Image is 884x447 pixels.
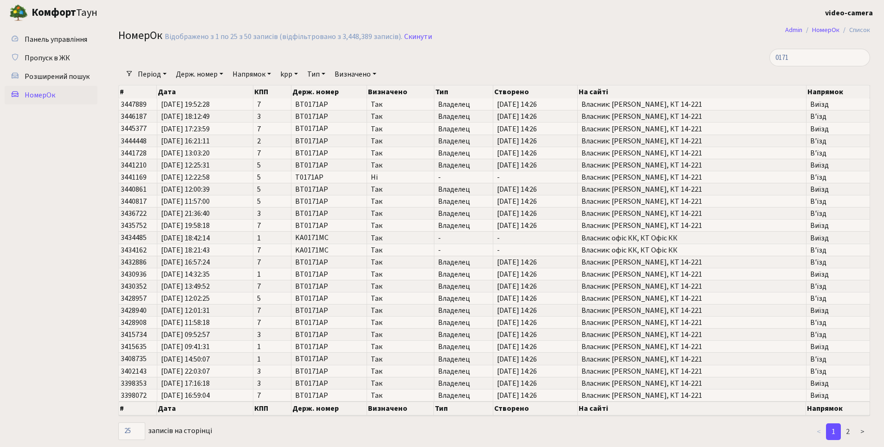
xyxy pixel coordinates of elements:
span: [DATE] 19:58:18 [161,222,249,229]
span: Так [371,113,430,120]
th: Напрямок [806,402,870,415]
span: 7 [257,319,287,326]
span: BT0171AP [295,124,328,134]
span: [DATE] 16:21:11 [161,137,249,145]
th: Дата [157,85,253,98]
a: Розширений пошук [5,67,97,86]
span: Так [371,271,430,278]
span: Розширений пошук [25,71,90,82]
span: 3441210 [121,160,147,170]
span: Пропуск в ЖК [25,53,70,63]
span: Владелец [438,222,489,229]
span: [DATE] 14:26 [497,101,574,108]
span: 7 [257,283,287,290]
span: [DATE] 12:25:31 [161,162,249,169]
span: [DATE] 11:57:00 [161,198,249,205]
a: 1 [826,423,841,440]
a: video-camera [825,7,873,19]
span: [DATE] 14:26 [497,392,574,399]
span: Власник: [PERSON_NAME], КТ 14-221 [581,137,802,145]
span: 3408735 [121,354,147,364]
span: [DATE] 14:26 [497,137,574,145]
span: BT0171AP [295,111,328,122]
span: BT0171AP [295,99,328,110]
span: 3430352 [121,281,147,292]
a: Тип [303,66,329,82]
span: [DATE] 18:12:49 [161,113,249,120]
span: Так [371,368,430,375]
span: В'їзд [810,149,866,157]
a: > [855,423,870,440]
span: [DATE] 14:26 [497,307,574,314]
span: [DATE] 14:26 [497,113,574,120]
span: 3432886 [121,257,147,267]
span: Так [371,356,430,363]
span: Владелец [438,380,489,387]
span: Панель управління [25,34,87,45]
span: Власник: [PERSON_NAME], КТ 14-221 [581,149,802,157]
span: 7 [257,259,287,266]
span: В'їзд [810,356,866,363]
th: Напрямок [807,85,870,98]
span: 3434485 [121,233,147,243]
span: 3441728 [121,148,147,158]
span: НомерОк [118,27,162,44]
span: Так [371,319,430,326]
span: 7 [257,307,287,314]
span: В'їзд [810,198,866,205]
span: BT0171AP [295,148,328,158]
span: BT0171AP [295,184,328,194]
span: BT0171AP [295,196,328,207]
span: Владелец [438,343,489,350]
th: Визначено [367,85,434,98]
span: 7 [257,149,287,157]
span: Виїзд [810,343,866,350]
span: 3428908 [121,317,147,328]
th: Держ. номер [291,402,368,415]
span: В'їзд [810,259,866,266]
span: [DATE] 14:26 [497,149,574,157]
span: Владелец [438,162,489,169]
span: 3 [257,380,287,387]
span: 3436722 [121,208,147,219]
span: BT0171AP [295,220,328,231]
span: Власник: [PERSON_NAME], КТ 14-221 [581,295,802,302]
span: Власник: [PERSON_NAME], КТ 14-221 [581,259,802,266]
span: - [438,246,489,254]
span: Так [371,380,430,387]
span: 3441169 [121,172,147,182]
span: В'їзд [810,331,866,338]
span: [DATE] 14:26 [497,319,574,326]
span: Владелец [438,149,489,157]
span: Владелец [438,331,489,338]
span: Так [371,186,430,193]
span: Так [371,101,430,108]
a: НомерОк [812,25,839,35]
span: [DATE] 18:21:43 [161,246,249,254]
span: - [497,234,574,242]
span: 1 [257,343,287,350]
button: Переключити навігацію [116,5,139,20]
span: Власник: [PERSON_NAME], КТ 14-221 [581,392,802,399]
span: [DATE] 14:26 [497,186,574,193]
span: Владелец [438,307,489,314]
span: BT0171AP [295,330,328,340]
span: BT0171AP [295,160,328,170]
span: Владелец [438,271,489,278]
span: Власник: [PERSON_NAME], КТ 14-221 [581,331,802,338]
span: Так [371,259,430,266]
span: Владелец [438,392,489,399]
th: Визначено [367,402,434,415]
th: # [119,85,157,98]
span: [DATE] 12:01:31 [161,307,249,314]
span: В'їзд [810,283,866,290]
span: Так [371,307,430,314]
span: [DATE] 14:26 [497,368,574,375]
img: logo.png [9,4,28,22]
th: Дата [157,402,253,415]
span: [DATE] 13:03:20 [161,149,249,157]
span: Владелец [438,356,489,363]
span: Виїзд [810,234,866,242]
span: Виїзд [810,380,866,387]
span: Власник: [PERSON_NAME], КТ 14-221 [581,283,802,290]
